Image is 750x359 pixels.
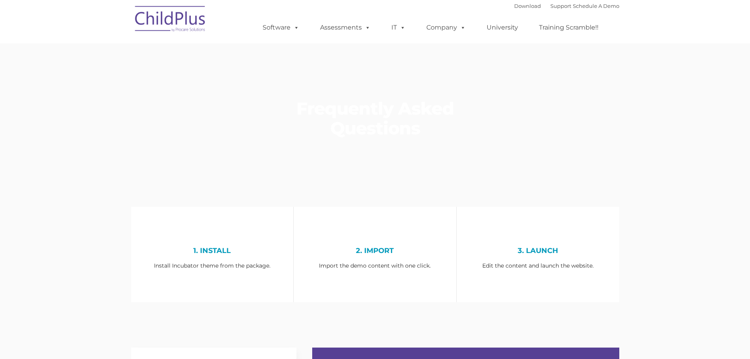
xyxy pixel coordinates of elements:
p: Install Incubator theme from the package. [137,261,287,271]
a: Software [255,20,307,35]
h4: 1. INSTALL [137,246,287,255]
h1: Frequently Asked Questions [257,99,493,138]
img: ChildPlus by Procare Solutions [131,0,210,40]
a: Schedule A Demo [573,3,619,9]
p: Edit the content and launch the website. [463,261,613,271]
a: University [479,20,526,35]
a: Download [514,3,541,9]
a: IT [383,20,413,35]
a: Training Scramble!! [531,20,606,35]
a: Company [419,20,474,35]
p: Import the demo content with one click. [300,261,450,271]
h4: 3. LAUNCH [463,246,613,255]
a: Support [550,3,571,9]
h4: 2. IMPORT [300,246,450,255]
font: | [514,3,619,9]
a: Assessments [312,20,378,35]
